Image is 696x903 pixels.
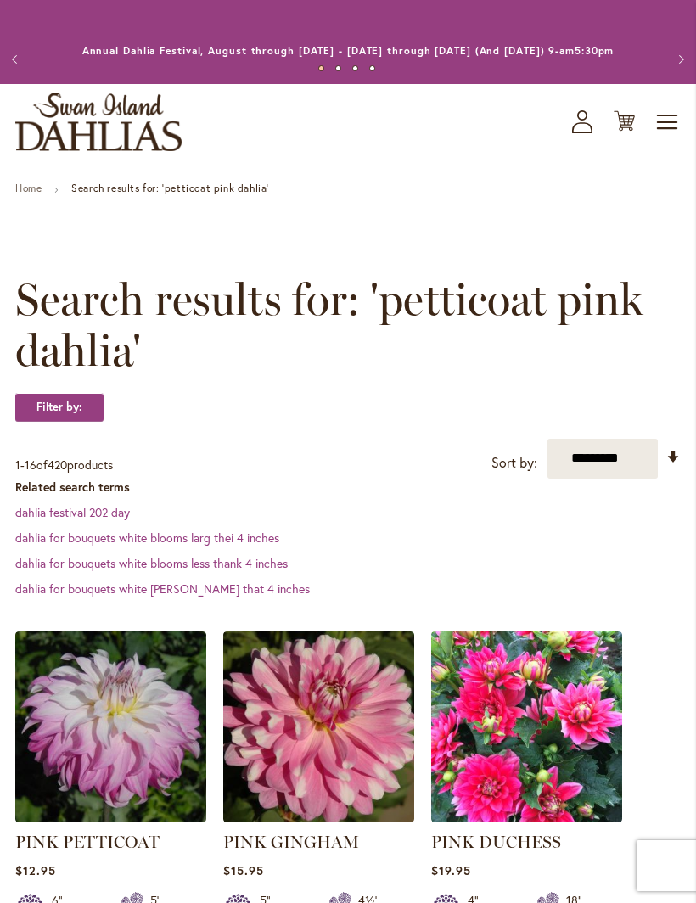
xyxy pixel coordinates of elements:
[15,530,279,546] a: dahlia for bouquets white blooms larg thei 4 inches
[15,810,206,826] a: Pink Petticoat
[15,832,160,852] a: PINK PETTICOAT
[15,504,130,520] a: dahlia festival 202 day
[352,65,358,71] button: 3 of 4
[223,631,414,822] img: PINK GINGHAM
[15,631,206,822] img: Pink Petticoat
[82,44,615,57] a: Annual Dahlia Festival, August through [DATE] - [DATE] through [DATE] (And [DATE]) 9-am5:30pm
[15,182,42,194] a: Home
[15,457,20,473] span: 1
[318,65,324,71] button: 1 of 4
[223,832,359,852] a: PINK GINGHAM
[431,631,622,822] img: PINK DUCHESS
[15,479,681,496] dt: Related search terms
[335,65,341,71] button: 2 of 4
[15,93,182,151] a: store logo
[15,274,681,376] span: Search results for: 'petticoat pink dahlia'
[15,555,288,571] a: dahlia for bouquets white blooms less thank 4 inches
[15,451,113,479] p: - of products
[48,457,67,473] span: 420
[15,580,310,597] a: dahlia for bouquets white [PERSON_NAME] that 4 inches
[369,65,375,71] button: 4 of 4
[25,457,36,473] span: 16
[491,447,537,479] label: Sort by:
[431,810,622,826] a: PINK DUCHESS
[15,862,56,878] span: $12.95
[431,862,471,878] span: $19.95
[223,810,414,826] a: PINK GINGHAM
[431,832,561,852] a: PINK DUCHESS
[71,182,269,194] strong: Search results for: 'petticoat pink dahlia'
[223,862,264,878] span: $15.95
[15,393,104,422] strong: Filter by:
[662,42,696,76] button: Next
